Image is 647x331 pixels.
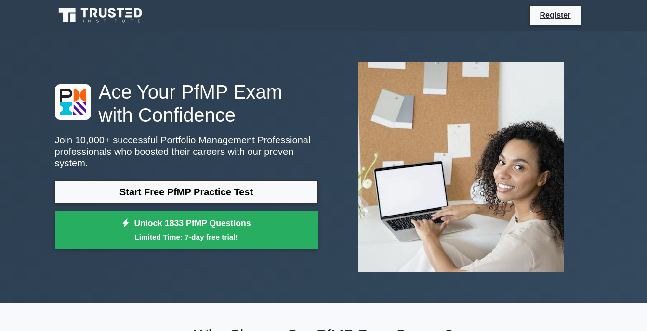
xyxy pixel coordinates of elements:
[55,80,318,127] h1: Ace Your PfMP Exam with Confidence
[55,180,318,204] a: Start Free PfMP Practice Test
[67,231,306,242] small: Limited Time: 7-day free trial!
[55,134,318,169] p: Join 10,000+ successful Portfolio Management Professional professionals who boosted their careers...
[534,9,576,21] a: Register
[55,211,318,249] a: Unlock 1833 PfMP QuestionsLimited Time: 7-day free trial!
